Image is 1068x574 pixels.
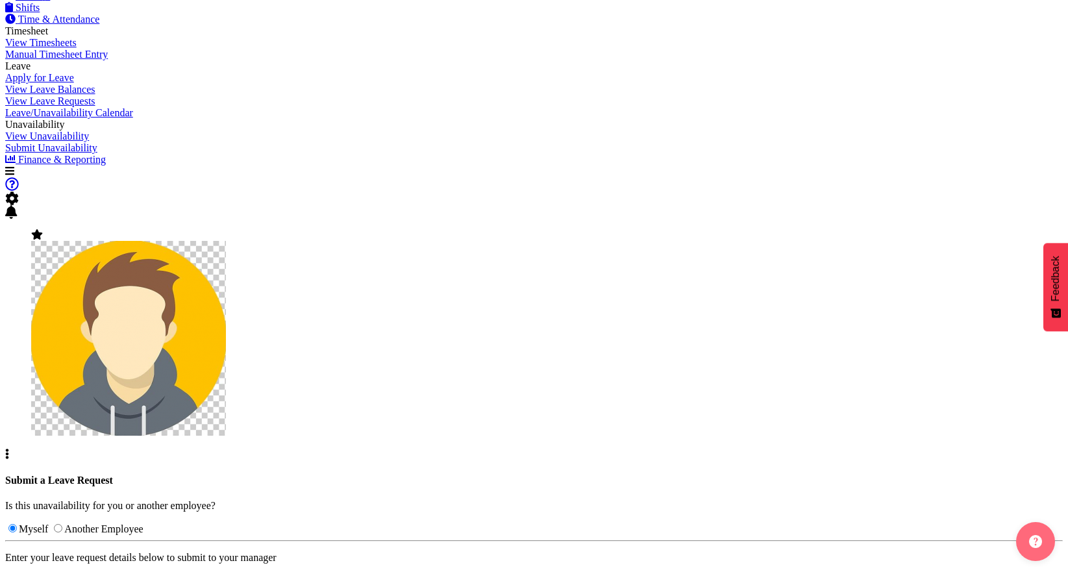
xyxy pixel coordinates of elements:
[31,241,226,436] img: admin-rosteritf9cbda91fdf824d97c9d6345b1f660ea.png
[5,107,133,118] a: Leave/Unavailability Calendar
[5,142,97,153] a: Submit Unavailability
[5,25,200,37] div: Timesheet
[64,523,143,534] span: Another Employee
[1029,535,1042,548] img: help-xxl-2.png
[18,154,106,165] span: Finance & Reporting
[19,523,48,534] span: Myself
[18,14,100,25] span: Time & Attendance
[5,37,77,48] a: View Timesheets
[5,131,89,142] a: View Unavailability
[5,475,1063,486] h4: Submit a Leave Request
[5,14,99,25] a: Time & Attendance
[5,2,40,13] a: Shifts
[5,500,1063,512] p: Is this unavailability for you or another employee?
[5,119,200,131] div: Unavailability
[5,95,95,106] a: View Leave Requests
[16,2,40,13] span: Shifts
[8,524,17,532] input: Myself
[54,524,62,532] input: Another Employee
[5,60,200,72] div: Leave
[5,72,74,83] a: Apply for Leave
[1050,256,1062,301] span: Feedback
[5,84,95,95] a: View Leave Balances
[5,154,106,165] a: Finance & Reporting
[1043,243,1068,331] button: Feedback - Show survey
[5,49,108,60] a: Manual Timesheet Entry
[5,552,1063,564] p: Enter your leave request details below to submit to your manager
